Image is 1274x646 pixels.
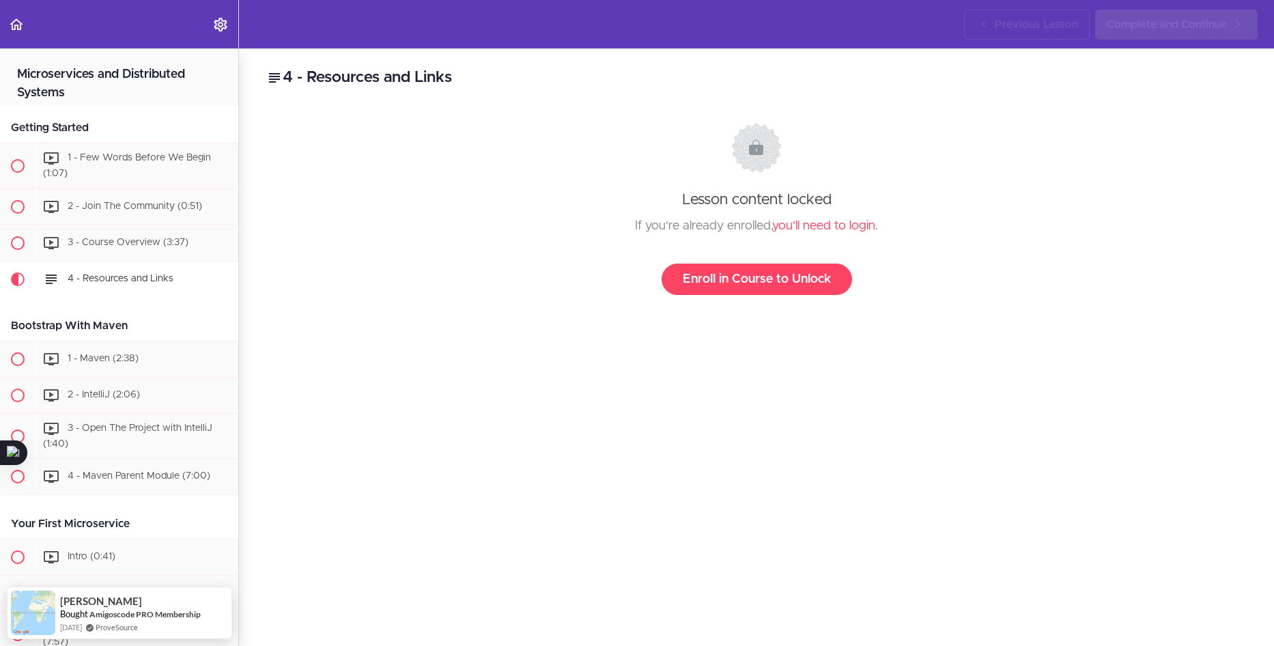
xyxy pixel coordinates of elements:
[68,238,188,247] span: 3 - Course Overview (3:37)
[964,10,1090,40] a: Previous Lesson
[995,16,1078,33] span: Previous Lesson
[279,123,1234,295] div: Lesson content locked
[68,472,210,481] span: 4 - Maven Parent Module (7:00)
[68,354,139,363] span: 1 - Maven (2:38)
[1107,16,1227,33] span: Complete and Continue
[662,264,852,295] a: Enroll in Course to Unlock
[266,66,1247,89] h2: 4 - Resources and Links
[772,220,875,232] a: you'll need to login
[68,390,140,399] span: 2 - IntelliJ (2:06)
[60,621,82,633] span: [DATE]
[68,552,115,562] span: Intro (0:41)
[68,274,173,283] span: 4 - Resources and Links
[60,595,142,607] span: [PERSON_NAME]
[43,153,211,178] span: 1 - Few Words Before We Begin (1:07)
[60,608,88,619] span: Bought
[279,216,1234,236] div: If you're already enrolled, .
[1095,10,1258,40] a: Complete and Continue
[11,591,55,635] img: provesource social proof notification image
[89,609,201,619] a: Amigoscode PRO Membership
[43,423,212,449] span: 3 - Open The Project with IntelliJ (1:40)
[96,621,138,633] a: ProveSource
[8,16,25,33] svg: Back to course curriculum
[68,201,202,211] span: 2 - Join The Community (0:51)
[212,16,229,33] svg: Settings Menu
